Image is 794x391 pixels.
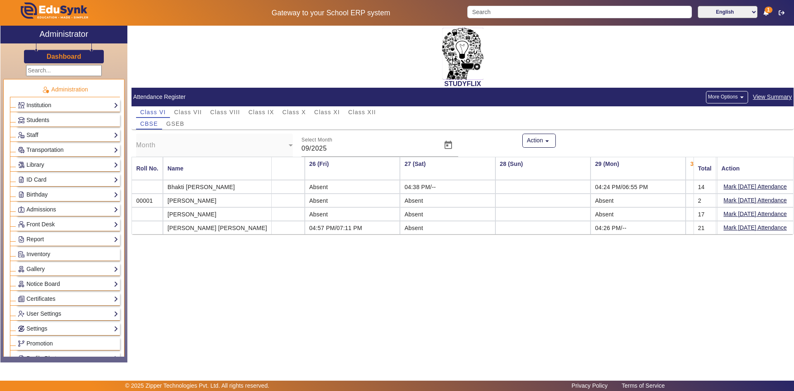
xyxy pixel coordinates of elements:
span: Promotion [26,340,53,347]
td: 04:57 PM/07:11 PM [305,221,400,234]
th: 27 (Sat) [400,157,495,180]
p: © 2025 Zipper Technologies Pvt. Ltd. All rights reserved. [125,381,270,390]
th: 26 (Fri) [305,157,400,180]
button: Action [522,134,556,148]
th: 28 (Sun) [495,157,591,180]
span: Class VI [140,109,166,115]
td: 04:26 PM/-- [591,221,686,234]
mat-cell: 17 [693,207,716,221]
input: Search [467,6,691,18]
th: 30 (Tue) [686,157,781,180]
td: Absent [400,194,495,207]
button: Open calendar [438,135,458,155]
button: Mark [DATE] Attendance [723,223,788,233]
h3: Dashboard [47,53,81,60]
span: Class IX [249,109,274,115]
td: Absent [591,207,686,221]
th: 29 (Mon) [591,157,686,180]
img: 2da83ddf-6089-4dce-a9e2-416746467bdd [442,28,483,80]
td: Absent [591,194,686,207]
mat-cell: 14 [693,180,716,194]
h2: STUDYFLIX [132,80,794,88]
td: 04:24 PM/06:55 PM [591,180,686,194]
span: 1 [765,7,772,13]
mat-cell: [PERSON_NAME] [PERSON_NAME] [163,221,272,234]
a: Students [18,115,118,125]
span: Inventory [26,251,50,257]
img: Students.png [18,117,24,123]
span: Students [26,117,49,123]
td: Absent [305,194,400,207]
mat-cell: [PERSON_NAME] [163,207,272,221]
mat-card-header: Attendance Register [132,88,794,106]
span: Class X [282,109,306,115]
input: Search... [26,65,102,76]
button: More Options [706,91,748,103]
span: CBSE [140,121,158,127]
mat-header-cell: Action [717,157,794,180]
a: Administrator [0,26,127,43]
span: Class VII [174,109,202,115]
a: Promotion [18,339,118,348]
mat-header-cell: Roll No. [132,157,163,180]
img: Administration.png [42,86,49,94]
a: Dashboard [46,52,82,61]
button: Mark [DATE] Attendance [723,195,788,206]
span: Class XI [314,109,340,115]
mat-icon: arrow_drop_down [738,93,746,101]
mat-icon: arrow_drop_down [543,137,551,145]
mat-cell: 2 [693,194,716,207]
a: Inventory [18,249,118,259]
mat-cell: 00001 [132,194,163,207]
mat-cell: 21 [693,221,716,234]
img: Inventory.png [18,251,24,257]
mat-header-cell: Total [693,157,716,180]
h2: Administrator [40,29,88,39]
span: GSEB [166,121,184,127]
button: Mark [DATE] Attendance [723,182,788,192]
h5: Gateway to your School ERP system [203,9,459,17]
td: Absent [305,180,400,194]
mat-label: Select Month [301,137,332,143]
td: 04:38 PM/-- [400,180,495,194]
td: Absent [400,207,495,221]
img: Branchoperations.png [18,341,24,347]
button: Mark [DATE] Attendance [723,209,788,219]
span: View Summary [753,92,792,102]
span: Class XII [348,109,376,115]
mat-header-cell: Name [163,157,272,180]
td: Absent [400,221,495,234]
mat-cell: Bhakti [PERSON_NAME] [163,180,272,194]
a: Privacy Policy [567,380,612,391]
span: Class VIII [210,109,240,115]
p: Administration [10,85,120,94]
mat-cell: [PERSON_NAME] [163,194,272,207]
a: Terms of Service [617,380,669,391]
td: Absent [305,207,400,221]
